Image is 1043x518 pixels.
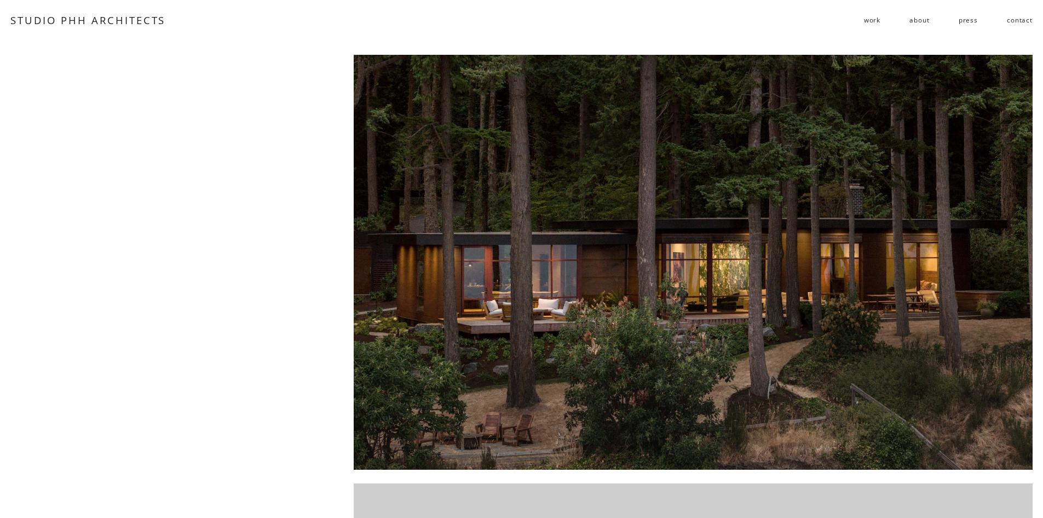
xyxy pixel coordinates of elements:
a: folder dropdown [864,12,880,29]
span: work [864,12,880,28]
a: about [909,12,929,29]
a: press [959,12,978,29]
a: STUDIO PHH ARCHITECTS [10,13,165,27]
a: contact [1007,12,1033,29]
